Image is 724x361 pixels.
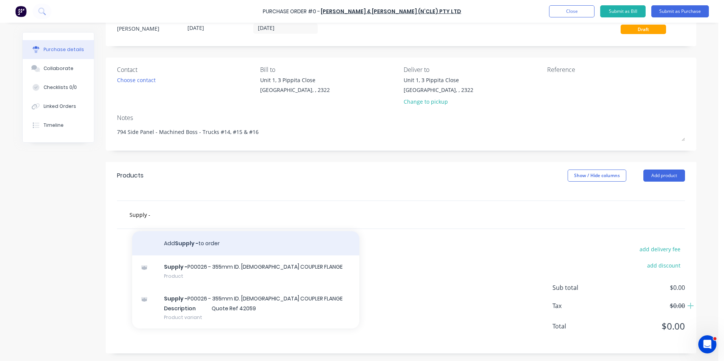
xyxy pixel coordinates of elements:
button: Close [549,5,594,17]
div: [GEOGRAPHIC_DATA], , 2322 [404,86,473,94]
a: [PERSON_NAME] & [PERSON_NAME] (N’CLE) Pty Ltd [321,8,461,15]
div: Reference [547,65,685,74]
div: Products [117,171,144,180]
button: Collaborate [23,59,94,78]
div: Deliver to [404,65,541,74]
span: $0.00 [609,319,685,333]
button: Timeline [23,116,94,135]
button: AddSupply -to order [132,231,359,255]
div: Timeline [44,122,64,129]
button: Purchase details [23,40,94,59]
div: Notes [117,113,685,122]
button: Add product [643,170,685,182]
span: Sub total [552,283,609,292]
div: Choose contact [117,76,156,84]
button: Submit as Purchase [651,5,709,17]
div: Contact [117,65,255,74]
div: Checklists 0/0 [44,84,77,91]
span: Tax [552,301,609,310]
button: add discount [643,260,685,270]
div: Bill to [260,65,398,74]
div: Collaborate [44,65,73,72]
button: add delivery fee [635,244,685,254]
span: $0.00 [609,301,685,310]
span: Total [552,322,609,331]
div: Draft [621,25,666,34]
textarea: 794 Side Panel - Machined Boss - Trucks #14, #15 & #16 [117,124,685,141]
div: Unit 1, 3 Pippita Close [404,76,473,84]
button: Checklists 0/0 [23,78,94,97]
div: [GEOGRAPHIC_DATA], , 2322 [260,86,330,94]
iframe: Intercom live chat [698,335,716,353]
div: Purchase details [44,46,84,53]
input: Start typing to add a product... [129,207,281,222]
div: Change to pickup [404,98,473,106]
div: Linked Orders [44,103,76,110]
span: $0.00 [609,283,685,292]
button: Show / Hide columns [568,170,626,182]
button: Submit as Bill [600,5,646,17]
div: Unit 1, 3 Pippita Close [260,76,330,84]
img: Factory [15,6,27,17]
div: Purchase Order #0 - [263,8,320,16]
div: [PERSON_NAME] [117,25,181,33]
button: Linked Orders [23,97,94,116]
